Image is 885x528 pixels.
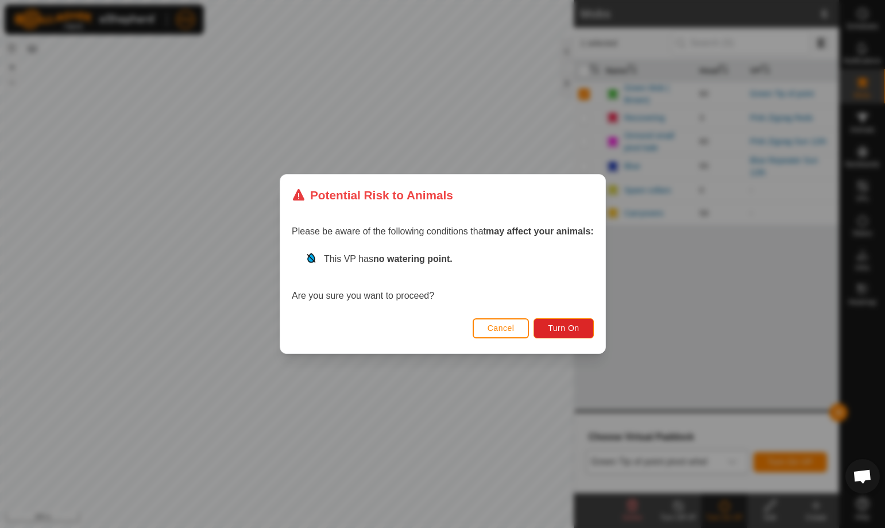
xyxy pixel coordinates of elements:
[472,318,529,338] button: Cancel
[292,226,594,236] span: Please be aware of the following conditions that
[292,186,453,204] div: Potential Risk to Animals
[292,252,594,303] div: Are you sure you want to proceed?
[373,254,453,264] strong: no watering point.
[845,459,880,494] div: Open chat
[548,323,579,333] span: Turn On
[324,254,453,264] span: This VP has
[486,226,594,236] strong: may affect your animals:
[534,318,593,338] button: Turn On
[487,323,514,333] span: Cancel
